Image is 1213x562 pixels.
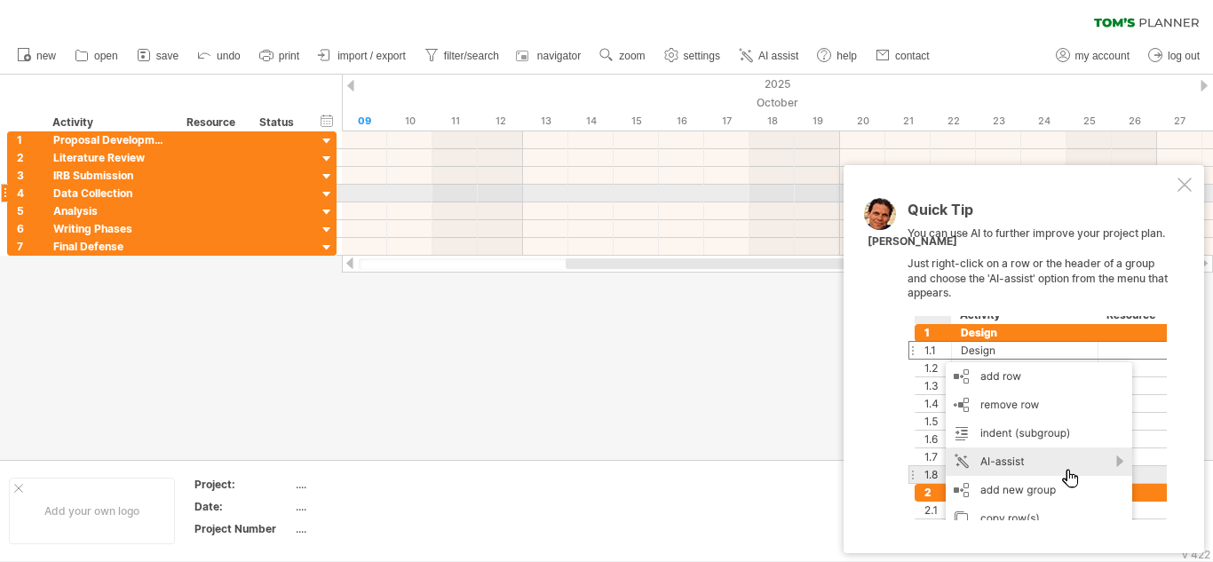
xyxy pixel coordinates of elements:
span: navigator [537,50,581,62]
div: Date: [194,499,292,514]
span: help [836,50,857,62]
div: Friday, 10 October 2025 [387,112,432,131]
div: Friday, 24 October 2025 [1021,112,1066,131]
div: 7 [17,238,44,255]
div: Writing Phases [53,220,169,237]
span: new [36,50,56,62]
div: Proposal Development [53,131,169,148]
div: Saturday, 11 October 2025 [432,112,478,131]
div: .... [296,499,445,514]
span: import / export [337,50,406,62]
div: .... [296,477,445,492]
span: undo [217,50,241,62]
div: Project: [194,477,292,492]
a: import / export [313,44,411,67]
div: Quick Tip [908,202,1174,226]
div: Monday, 20 October 2025 [840,112,885,131]
div: Sunday, 26 October 2025 [1112,112,1157,131]
div: 4 [17,185,44,202]
div: Status [259,114,298,131]
div: Thursday, 9 October 2025 [342,112,387,131]
span: contact [895,50,930,62]
div: Sunday, 19 October 2025 [795,112,840,131]
span: save [156,50,178,62]
div: 2 [17,149,44,166]
div: Wednesday, 15 October 2025 [614,112,659,131]
div: Thursday, 16 October 2025 [659,112,704,131]
div: Resource [186,114,241,131]
div: Final Defense [53,238,169,255]
a: new [12,44,61,67]
div: .... [296,521,445,536]
div: Thursday, 23 October 2025 [976,112,1021,131]
a: undo [193,44,246,67]
a: navigator [513,44,586,67]
span: AI assist [758,50,798,62]
span: zoom [619,50,645,62]
div: Tuesday, 21 October 2025 [885,112,931,131]
a: filter/search [420,44,504,67]
a: help [813,44,862,67]
a: log out [1144,44,1205,67]
a: open [70,44,123,67]
span: log out [1168,50,1200,62]
div: Literature Review [53,149,169,166]
a: zoom [595,44,650,67]
a: print [255,44,305,67]
div: 6 [17,220,44,237]
div: Saturday, 25 October 2025 [1066,112,1112,131]
a: save [132,44,184,67]
div: Tuesday, 14 October 2025 [568,112,614,131]
a: settings [660,44,725,67]
div: v 422 [1182,548,1210,561]
div: Friday, 17 October 2025 [704,112,749,131]
a: contact [871,44,935,67]
div: 5 [17,202,44,219]
div: You can use AI to further improve your project plan. Just right-click on a row or the header of a... [908,202,1174,520]
div: Wednesday, 22 October 2025 [931,112,976,131]
span: print [279,50,299,62]
div: Project Number [194,521,292,536]
div: Sunday, 12 October 2025 [478,112,523,131]
div: 3 [17,167,44,184]
div: [PERSON_NAME] [868,234,957,249]
a: AI assist [734,44,804,67]
div: Analysis [53,202,169,219]
div: Monday, 13 October 2025 [523,112,568,131]
div: Data Collection [53,185,169,202]
div: IRB Submission [53,167,169,184]
div: Monday, 27 October 2025 [1157,112,1202,131]
div: Activity [52,114,168,131]
span: open [94,50,118,62]
a: my account [1051,44,1135,67]
span: filter/search [444,50,499,62]
div: 1 [17,131,44,148]
div: Saturday, 18 October 2025 [749,112,795,131]
span: settings [684,50,720,62]
span: my account [1075,50,1130,62]
div: Add your own logo [9,478,175,544]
